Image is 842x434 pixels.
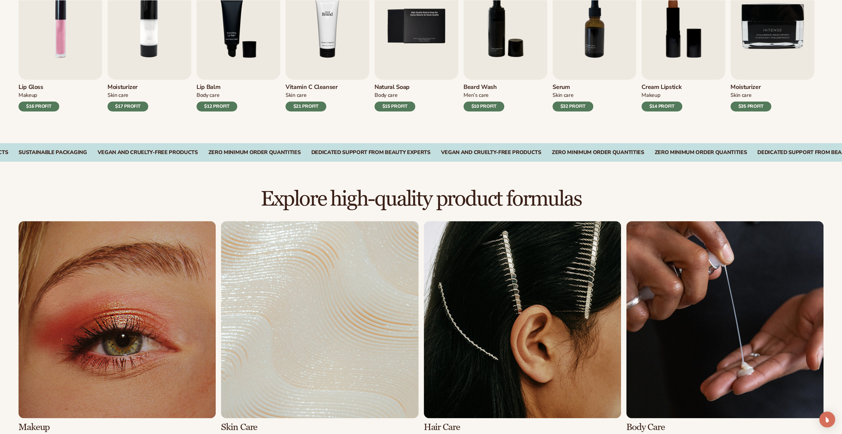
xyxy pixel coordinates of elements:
div: Skin Care [731,92,771,99]
div: Vegan and Cruelty-Free Products [441,149,541,156]
div: $16 PROFIT [19,101,59,111]
h3: Vitamin C Cleanser [286,84,338,91]
div: Skin Care [108,92,148,99]
div: 3 / 8 [424,221,621,432]
h3: Moisturizer [731,84,771,91]
h3: Skin Care [221,422,418,432]
h3: Makeup [19,422,216,432]
div: Body Care [197,92,237,99]
h3: Lip Gloss [19,84,59,91]
h3: Lip Balm [197,84,237,91]
div: 4 / 8 [626,221,823,432]
div: Body Care [375,92,415,99]
div: 2 / 8 [221,221,418,432]
div: Men’s Care [464,92,504,99]
div: Skin Care [286,92,338,99]
div: 1 / 8 [19,221,216,432]
h3: Moisturizer [108,84,148,91]
div: $32 PROFIT [553,101,593,111]
div: DEDICATED SUPPORT FROM BEAUTY EXPERTS [311,149,430,156]
h3: Beard Wash [464,84,504,91]
div: $35 PROFIT [731,101,771,111]
div: Open Intercom Messenger [819,412,835,427]
h3: Serum [553,84,593,91]
h3: Hair Care [424,422,621,432]
div: ZERO MINIMUM ORDER QUANTITIES [208,149,301,156]
div: $14 PROFIT [642,101,682,111]
div: Skin Care [553,92,593,99]
div: Makeup [19,92,59,99]
h3: Natural Soap [375,84,415,91]
div: $12 PROFIT [197,101,237,111]
div: $21 PROFIT [286,101,326,111]
div: VEGAN AND CRUELTY-FREE PRODUCTS [98,149,198,156]
div: Zero Minimum Order QuantitieS [654,149,747,156]
div: SUSTAINABLE PACKAGING [19,149,87,156]
div: $17 PROFIT [108,101,148,111]
div: $15 PROFIT [375,101,415,111]
div: Makeup [642,92,682,99]
h3: Body Care [626,422,823,432]
div: Zero Minimum Order QuantitieS [552,149,644,156]
h3: Cream Lipstick [642,84,682,91]
div: $10 PROFIT [464,101,504,111]
h2: Explore high-quality product formulas [19,188,823,210]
